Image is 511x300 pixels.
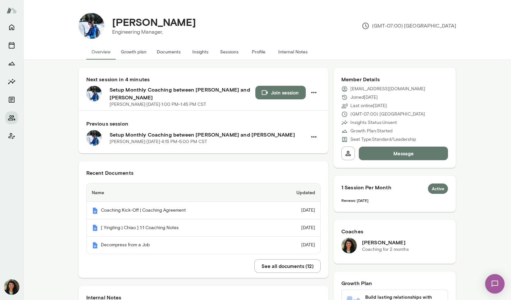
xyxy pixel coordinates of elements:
[5,57,18,70] button: Growth Plan
[341,279,448,287] h6: Growth Plan
[341,228,448,235] h6: Coaches
[86,169,321,177] h6: Recent Documents
[341,198,368,203] span: Renews: [DATE]
[86,120,321,128] h6: Previous session
[5,129,18,142] button: Client app
[87,219,270,237] th: [ Yingting | Chiao ] 1:1 Coaching Notes
[110,131,307,139] h6: Setup Monthly Coaching between [PERSON_NAME] and [PERSON_NAME]
[5,21,18,34] button: Home
[255,86,306,99] button: Join session
[110,139,207,145] p: [PERSON_NAME] · [DATE] · 4:15 PM-5:00 PM CST
[5,93,18,106] button: Documents
[350,119,397,126] p: Insights Status: Unsent
[92,207,98,214] img: Mento
[110,86,255,101] h6: Setup Monthly Coaching between [PERSON_NAME] and [PERSON_NAME]
[152,44,186,60] button: Documents
[341,183,448,194] h6: 1 Session Per Month
[79,13,104,39] img: Yingting Xiao
[86,75,321,83] h6: Next session in 4 minutes
[269,219,320,237] td: [DATE]
[359,147,448,160] button: Message
[87,237,270,254] th: Decompress from a Job
[5,39,18,52] button: Sessions
[362,239,409,246] h6: [PERSON_NAME]
[350,86,425,92] p: [EMAIL_ADDRESS][DOMAIN_NAME]
[116,44,152,60] button: Growth plan
[5,111,18,124] button: Members
[269,202,320,219] td: [DATE]
[244,44,273,60] button: Profile
[92,225,98,231] img: Mento
[362,246,409,253] p: Coaching for 2 months
[269,237,320,254] td: [DATE]
[6,4,17,17] img: Mento
[87,183,270,202] th: Name
[350,111,425,117] p: (GMT-07:00) [GEOGRAPHIC_DATA]
[186,44,215,60] button: Insights
[341,238,357,253] img: Nina Patel
[5,75,18,88] button: Insights
[273,44,313,60] button: Internal Notes
[428,186,448,192] span: Active
[87,202,270,219] th: Coaching Kick-Off | Coaching Agreement
[362,22,456,30] p: (GMT-07:00) [GEOGRAPHIC_DATA]
[4,279,19,295] img: Nina Patel
[110,101,206,108] p: [PERSON_NAME] · [DATE] · 1:00 PM-1:45 PM CST
[92,242,98,249] img: Mento
[350,136,416,143] p: Seat Type: Standard/Leadership
[215,44,244,60] button: Sessions
[86,44,116,60] button: Overview
[350,103,387,109] p: Last online [DATE]
[254,259,321,273] button: See all documents (12)
[350,94,378,101] p: Joined [DATE]
[112,28,196,36] p: Engineering Manager,
[269,183,320,202] th: Updated
[341,75,448,83] h6: Member Details
[112,16,196,28] h4: [PERSON_NAME]
[350,128,392,134] p: Growth Plan: Started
